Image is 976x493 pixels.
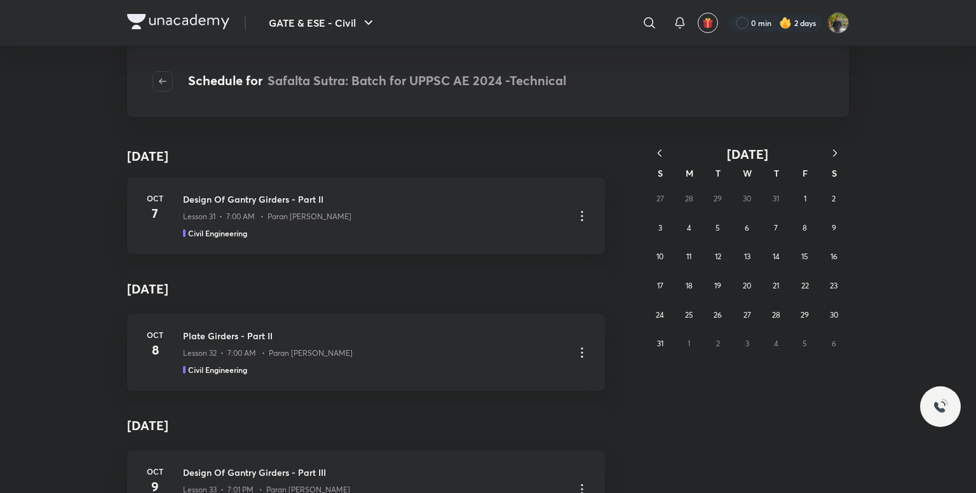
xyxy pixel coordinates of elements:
button: August 30, 2025 [823,305,844,325]
button: August 18, 2025 [679,276,699,296]
h5: Civil Engineering [188,364,247,375]
abbr: August 11, 2025 [686,252,691,261]
h5: Civil Engineering [188,227,247,239]
abbr: August 30, 2025 [830,310,838,320]
abbr: August 28, 2025 [772,310,780,320]
button: August 11, 2025 [679,246,699,267]
button: August 13, 2025 [737,246,757,267]
h3: Design Of Gantry Girders - Part II [183,192,564,206]
p: Lesson 31 • 7:00 AM • Paran [PERSON_NAME] [183,211,351,222]
abbr: August 27, 2025 [743,310,751,320]
button: August 31, 2025 [650,334,670,354]
abbr: August 15, 2025 [801,252,808,261]
abbr: August 29, 2025 [801,310,809,320]
h4: [DATE] [127,406,605,445]
button: August 20, 2025 [737,276,757,296]
span: [DATE] [727,145,768,163]
abbr: August 14, 2025 [773,252,780,261]
abbr: August 24, 2025 [656,310,664,320]
abbr: August 4, 2025 [687,223,691,233]
abbr: August 5, 2025 [715,223,720,233]
abbr: August 22, 2025 [801,281,809,290]
button: [DATE] [674,146,821,162]
a: Oct8Plate Girders - Part IILesson 32 • 7:00 AM • Paran [PERSON_NAME]Civil Engineering [127,314,605,391]
abbr: Sunday [658,167,663,179]
abbr: August 7, 2025 [774,223,778,233]
button: August 5, 2025 [708,218,728,238]
button: August 15, 2025 [795,246,815,267]
button: August 2, 2025 [823,189,844,209]
img: avatar [702,17,714,29]
button: August 27, 2025 [737,305,757,325]
abbr: Monday [686,167,693,179]
abbr: August 26, 2025 [714,310,722,320]
h6: Oct [142,329,168,341]
h6: Oct [142,192,168,204]
button: August 12, 2025 [708,246,728,267]
p: Lesson 32 • 7:00 AM • Paran [PERSON_NAME] [183,348,353,359]
button: August 1, 2025 [795,189,815,209]
button: August 3, 2025 [650,218,670,238]
h3: Design Of Gantry Girders - Part III [183,466,564,479]
abbr: August 31, 2025 [657,339,663,348]
abbr: August 8, 2025 [803,223,807,233]
button: August 24, 2025 [650,305,670,325]
abbr: August 20, 2025 [743,281,751,290]
abbr: August 1, 2025 [804,194,806,203]
button: August 25, 2025 [679,305,699,325]
abbr: August 9, 2025 [832,223,836,233]
abbr: Wednesday [743,167,752,179]
img: ttu [933,399,948,414]
abbr: August 16, 2025 [830,252,837,261]
abbr: August 17, 2025 [657,281,663,290]
abbr: Tuesday [715,167,721,179]
button: August 17, 2025 [650,276,670,296]
button: August 22, 2025 [795,276,815,296]
h3: Plate Girders - Part II [183,329,564,342]
abbr: August 2, 2025 [832,194,836,203]
abbr: August 10, 2025 [656,252,663,261]
button: August 21, 2025 [766,276,786,296]
abbr: August 3, 2025 [658,223,662,233]
abbr: Saturday [832,167,837,179]
button: August 8, 2025 [795,218,815,238]
abbr: August 13, 2025 [744,252,750,261]
img: Company Logo [127,14,229,29]
abbr: August 23, 2025 [830,281,837,290]
a: Company Logo [127,14,229,32]
button: August 29, 2025 [795,305,815,325]
button: August 28, 2025 [766,305,786,325]
button: August 10, 2025 [650,246,670,267]
abbr: Thursday [774,167,779,179]
button: August 23, 2025 [823,276,844,296]
h6: Oct [142,466,168,477]
h4: [DATE] [127,269,605,309]
span: Safalta Sutra: Batch for UPPSC AE 2024 -Technical [268,72,566,89]
abbr: August 18, 2025 [686,281,693,290]
h4: 8 [142,341,168,360]
button: August 7, 2025 [766,218,786,238]
img: streak [779,17,792,29]
abbr: Friday [803,167,808,179]
abbr: August 25, 2025 [685,310,693,320]
button: avatar [698,13,718,33]
h4: [DATE] [127,147,168,166]
h4: Schedule for [188,71,566,91]
button: August 6, 2025 [737,218,757,238]
button: GATE & ESE - Civil [261,10,384,36]
button: August 14, 2025 [766,246,786,267]
h4: 7 [142,204,168,223]
button: August 4, 2025 [679,218,699,238]
abbr: August 21, 2025 [773,281,779,290]
button: August 26, 2025 [708,305,728,325]
button: August 9, 2025 [823,218,844,238]
abbr: August 12, 2025 [715,252,721,261]
button: August 16, 2025 [823,246,844,267]
abbr: August 19, 2025 [714,281,721,290]
button: August 19, 2025 [708,276,728,296]
a: Oct7Design Of Gantry Girders - Part IILesson 31 • 7:00 AM • Paran [PERSON_NAME]Civil Engineering [127,177,605,254]
abbr: August 6, 2025 [745,223,749,233]
img: shubham rawat [827,12,849,34]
